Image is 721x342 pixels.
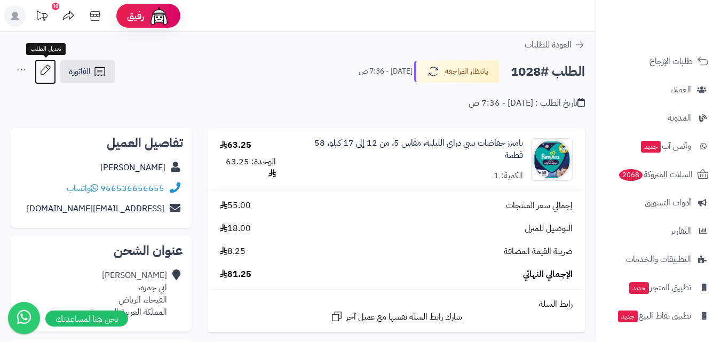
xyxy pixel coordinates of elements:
[220,200,251,212] span: 55.00
[19,244,183,257] h2: عنوان الشحن
[506,200,573,212] span: إجمالي سعر المنتجات
[603,77,715,102] a: العملاء
[603,190,715,216] a: أدوات التسويق
[19,137,183,149] h2: تفاصيل العميل
[618,311,638,322] span: جديد
[148,5,170,27] img: ai-face.png
[603,303,715,329] a: تطبيق نقاط البيعجديد
[300,137,523,162] a: بامبرز حفاضات بيبي دراي الليلية، مقاس 5، من 12 إلى 17 كيلو، 58 قطعة
[645,195,691,210] span: أدوات التسويق
[220,268,251,281] span: 81.25
[346,311,462,323] span: شارك رابط السلة نفسها مع عميل آخر
[27,202,164,215] a: [EMAIL_ADDRESS][DOMAIN_NAME]
[100,182,164,195] a: 966536656655
[127,10,144,22] span: رفيق
[603,49,715,74] a: طلبات الإرجاع
[69,65,91,78] span: الفاتورة
[525,38,572,51] span: العودة للطلبات
[641,141,661,153] span: جديد
[359,66,413,77] small: [DATE] - 7:36 ص
[89,269,167,318] div: [PERSON_NAME] ابي جمره، الفيحاء، الرياض المملكة العربية السعودية
[603,218,715,244] a: التقارير
[220,156,276,180] div: الوحدة: 63.25
[629,282,649,294] span: جديد
[28,5,55,29] a: تحديثات المنصة
[100,161,165,174] a: [PERSON_NAME]
[532,138,572,181] img: 68689066ba4f279dd39a7f6a2da8d1e81a7-90x90.jpeg
[626,252,691,267] span: التطبيقات والخدمات
[648,19,711,41] img: logo-2.png
[603,162,715,187] a: السلات المتروكة2068
[671,224,691,238] span: التقارير
[220,139,251,152] div: 63.25
[67,182,98,195] a: واتساب
[504,245,573,258] span: ضريبة القيمة المضافة
[628,280,691,295] span: تطبيق المتجر
[619,169,644,181] span: 2068
[525,222,573,235] span: التوصيل للمنزل
[668,110,691,125] span: المدونة
[603,105,715,131] a: المدونة
[494,170,523,182] div: الكمية: 1
[469,97,585,109] div: تاريخ الطلب : [DATE] - 7:36 ص
[603,275,715,300] a: تطبيق المتجرجديد
[525,38,585,51] a: العودة للطلبات
[414,60,500,83] button: بانتظار المراجعة
[330,310,462,323] a: شارك رابط السلة نفسها مع عميل آخر
[649,54,693,69] span: طلبات الإرجاع
[52,3,59,10] div: 10
[511,61,585,83] h2: الطلب #1028
[523,268,573,281] span: الإجمالي النهائي
[603,133,715,159] a: وآتس آبجديد
[603,246,715,272] a: التطبيقات والخدمات
[617,308,691,323] span: تطبيق نقاط البيع
[618,167,693,182] span: السلات المتروكة
[26,43,66,55] div: تعديل الطلب
[640,139,691,154] span: وآتس آب
[212,298,581,311] div: رابط السلة
[60,60,115,83] a: الفاتورة
[220,245,245,258] span: 8.25
[670,82,691,97] span: العملاء
[220,222,251,235] span: 18.00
